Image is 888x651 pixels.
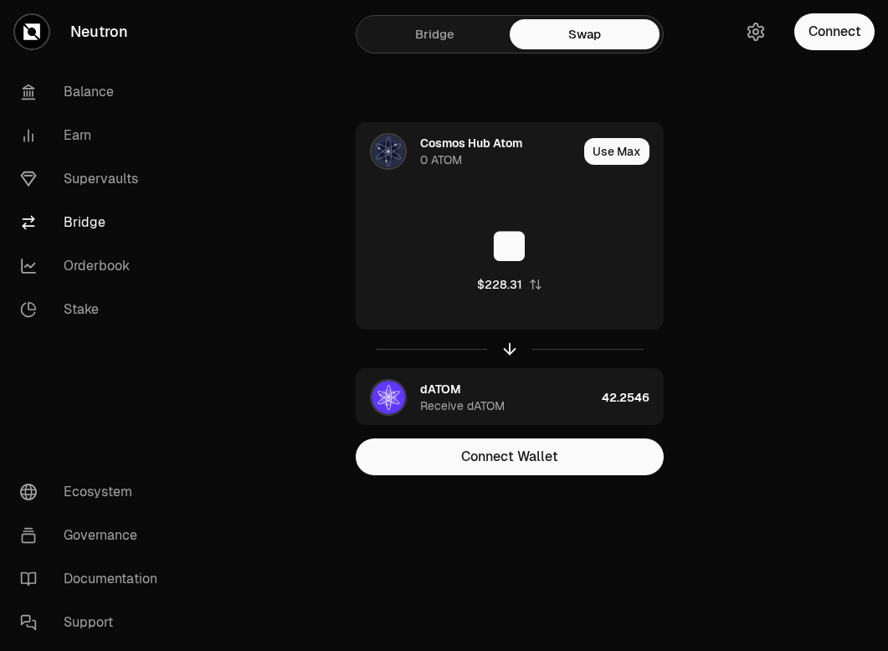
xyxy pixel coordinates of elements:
[477,276,542,293] button: $228.31
[7,557,181,601] a: Documentation
[357,123,577,180] div: ATOM LogoCosmos Hub Atom0 ATOM
[420,397,505,414] div: Receive dATOM
[7,114,181,157] a: Earn
[360,19,510,49] a: Bridge
[372,135,405,168] img: ATOM Logo
[7,470,181,514] a: Ecosystem
[420,135,522,151] div: Cosmos Hub Atom
[7,70,181,114] a: Balance
[7,514,181,557] a: Governance
[356,438,664,475] button: Connect Wallet
[357,369,595,426] div: dATOM LogodATOMReceive dATOM
[420,151,462,168] div: 0 ATOM
[7,157,181,201] a: Supervaults
[420,381,461,397] div: dATOM
[357,369,663,426] button: dATOM LogodATOMReceive dATOM42.2546
[372,381,405,414] img: dATOM Logo
[7,601,181,644] a: Support
[510,19,660,49] a: Swap
[7,288,181,331] a: Stake
[794,13,875,50] button: Connect
[602,369,663,426] div: 42.2546
[477,276,522,293] div: $228.31
[7,244,181,288] a: Orderbook
[7,201,181,244] a: Bridge
[584,138,649,165] button: Use Max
